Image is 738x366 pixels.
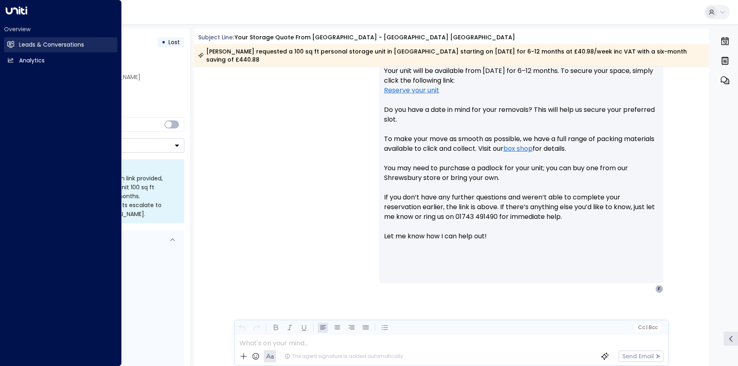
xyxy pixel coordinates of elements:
[162,35,166,49] div: •
[237,323,247,333] button: Undo
[638,325,657,330] span: Cc Bcc
[4,37,117,52] a: Leads & Conversations
[19,41,84,49] h2: Leads & Conversations
[251,323,261,333] button: Redo
[646,325,647,330] span: |
[4,25,117,33] h2: Overview
[285,353,403,360] div: The agent signature is added automatically
[634,324,660,332] button: Cc|Bcc
[655,285,663,293] div: F
[198,47,704,64] div: [PERSON_NAME] requested a 100 sq ft personal storage unit in [GEOGRAPHIC_DATA] starting on [DATE]...
[19,56,45,65] h2: Analytics
[503,144,533,154] a: box shop
[384,86,439,95] a: Reserve your unit
[168,38,180,46] span: Lost
[4,53,117,68] a: Analytics
[198,33,234,41] span: Subject Line:
[235,33,515,42] div: Your storage quote from [GEOGRAPHIC_DATA] - [GEOGRAPHIC_DATA] [GEOGRAPHIC_DATA]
